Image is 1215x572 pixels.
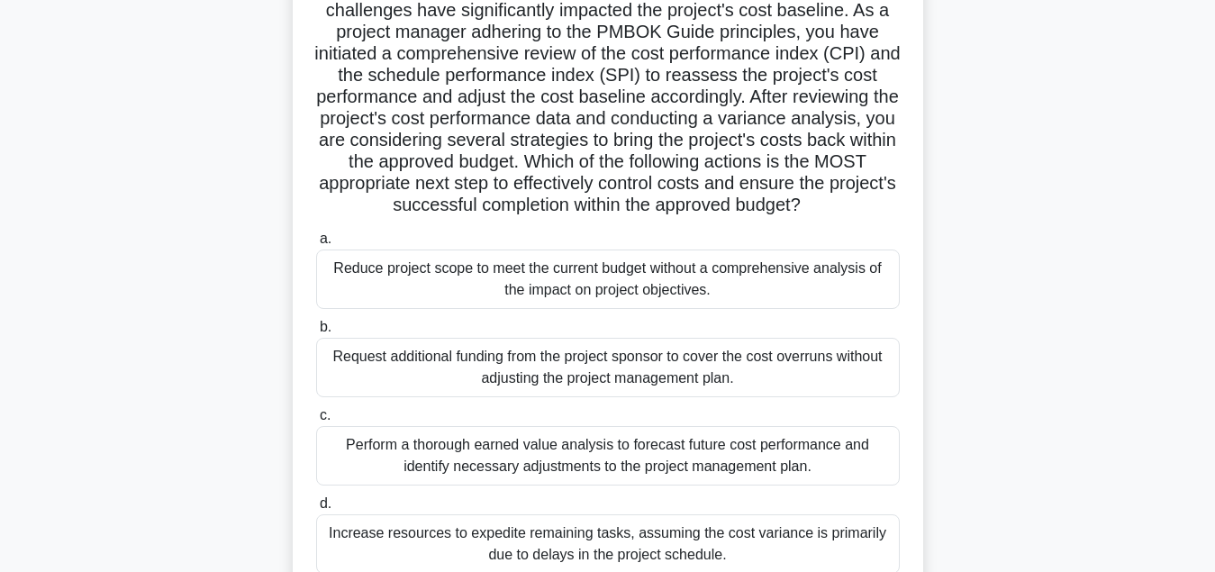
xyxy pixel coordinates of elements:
[320,495,331,511] span: d.
[316,338,900,397] div: Request additional funding from the project sponsor to cover the cost overruns without adjusting ...
[320,407,331,422] span: c.
[316,250,900,309] div: Reduce project scope to meet the current budget without a comprehensive analysis of the impact on...
[320,231,331,246] span: a.
[320,319,331,334] span: b.
[316,426,900,486] div: Perform a thorough earned value analysis to forecast future cost performance and identify necessa...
